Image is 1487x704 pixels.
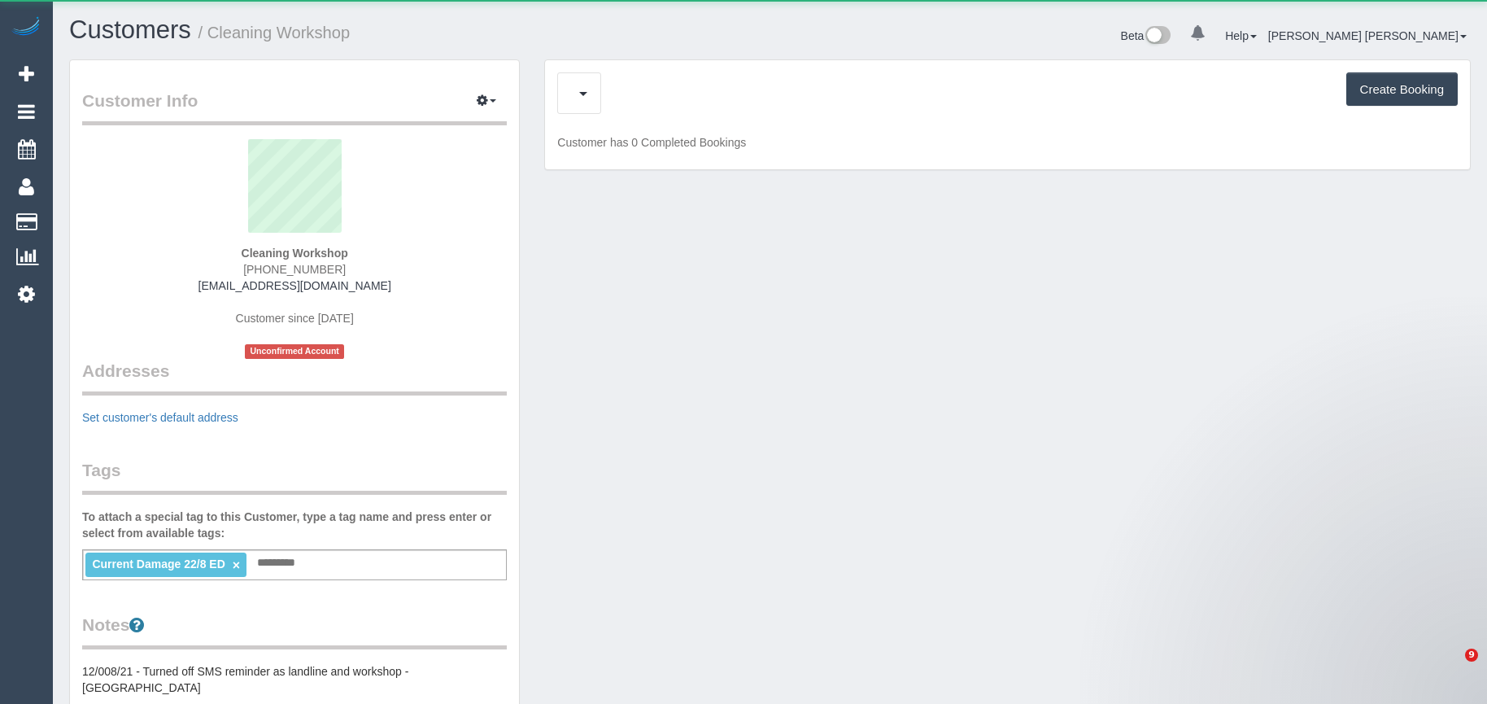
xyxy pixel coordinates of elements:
[236,312,354,325] span: Customer since [DATE]
[198,279,391,292] a: [EMAIL_ADDRESS][DOMAIN_NAME]
[82,509,507,541] label: To attach a special tag to this Customer, type a tag name and press enter or select from availabl...
[198,24,351,42] small: / Cleaning Workshop
[245,344,344,358] span: Unconfirmed Account
[82,663,507,696] pre: 12/008/21 - Turned off SMS reminder as landline and workshop - [GEOGRAPHIC_DATA]
[10,16,42,39] img: Automaid Logo
[82,411,238,424] a: Set customer's default address
[1225,29,1257,42] a: Help
[233,558,240,572] a: ×
[1144,26,1171,47] img: New interface
[1121,29,1171,42] a: Beta
[1432,649,1471,688] iframe: Intercom live chat
[557,134,1458,151] p: Customer has 0 Completed Bookings
[242,247,348,260] strong: Cleaning Workshop
[1465,649,1478,662] span: 9
[82,458,507,495] legend: Tags
[69,15,191,44] a: Customers
[1346,72,1458,107] button: Create Booking
[243,263,346,276] span: [PHONE_NUMBER]
[1268,29,1467,42] a: [PERSON_NAME] [PERSON_NAME]
[82,89,507,125] legend: Customer Info
[82,613,507,649] legend: Notes
[92,558,225,571] span: Current Damage 22/8 ED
